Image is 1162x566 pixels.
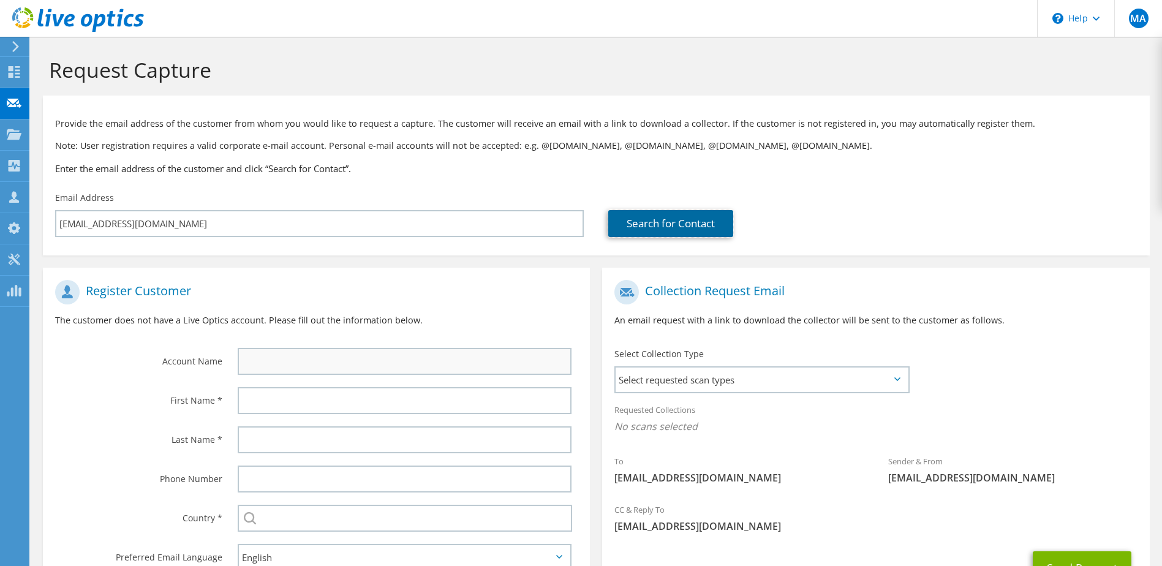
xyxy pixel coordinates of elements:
p: An email request with a link to download the collector will be sent to the customer as follows. [614,314,1137,327]
span: [EMAIL_ADDRESS][DOMAIN_NAME] [614,471,864,485]
div: Requested Collections [602,397,1149,442]
h3: Enter the email address of the customer and click “Search for Contact”. [55,162,1137,175]
h1: Request Capture [49,57,1137,83]
p: The customer does not have a Live Optics account. Please fill out the information below. [55,314,578,327]
label: Account Name [55,348,222,368]
div: To [602,448,876,491]
h1: Register Customer [55,280,572,304]
span: Select requested scan types [616,368,907,392]
span: [EMAIL_ADDRESS][DOMAIN_NAME] [888,471,1137,485]
p: Note: User registration requires a valid corporate e-mail account. Personal e-mail accounts will ... [55,139,1137,153]
a: Search for Contact [608,210,733,237]
label: Email Address [55,192,114,204]
svg: \n [1052,13,1063,24]
label: Last Name * [55,426,222,446]
div: CC & Reply To [602,497,1149,539]
span: No scans selected [614,420,1137,433]
label: Select Collection Type [614,348,704,360]
label: Country * [55,505,222,524]
div: Sender & From [876,448,1150,491]
label: Phone Number [55,466,222,485]
span: [EMAIL_ADDRESS][DOMAIN_NAME] [614,519,1137,533]
label: First Name * [55,387,222,407]
p: Provide the email address of the customer from whom you would like to request a capture. The cust... [55,117,1137,130]
h1: Collection Request Email [614,280,1131,304]
span: MA [1129,9,1149,28]
label: Preferred Email Language [55,544,222,564]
